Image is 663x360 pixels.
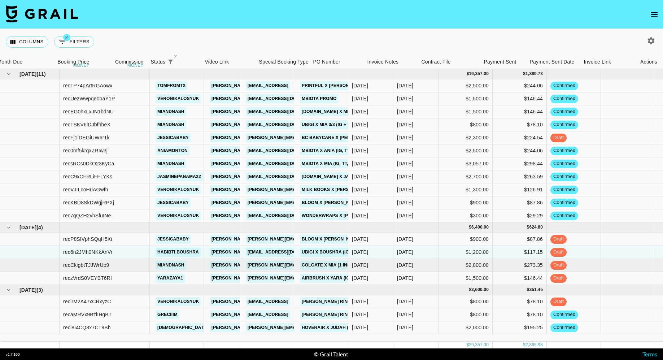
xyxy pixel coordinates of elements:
[210,185,327,194] a: [PERSON_NAME][EMAIL_ADDRESS][DOMAIN_NAME]
[300,248,388,257] a: Ubigi x Boushra (IG + TT, 3 Stories)
[246,107,327,116] a: [EMAIL_ADDRESS][DOMAIN_NAME]
[647,7,662,22] button: open drawer
[246,211,327,220] a: [EMAIL_ADDRESS][DOMAIN_NAME]
[352,134,368,141] div: 11/08/2025
[115,55,144,69] div: Commission
[246,274,401,283] a: [PERSON_NAME][EMAIL_ADDRESS][PERSON_NAME][DOMAIN_NAME]
[439,144,493,157] div: $2,500.00
[397,108,413,115] div: Sep '25
[352,108,368,115] div: 18/08/2025
[63,173,112,180] div: recC9xCFRLiFFLYKs
[36,70,46,78] span: ( 11 )
[210,310,327,319] a: [PERSON_NAME][EMAIL_ADDRESS][DOMAIN_NAME]
[523,71,525,77] div: $
[439,79,493,92] div: $2,500.00
[210,323,327,332] a: [PERSON_NAME][EMAIL_ADDRESS][DOMAIN_NAME]
[397,261,413,269] div: Aug '25
[397,274,413,282] div: Aug '25
[6,36,48,48] button: Select columns
[397,311,413,318] div: Jun '25
[156,261,186,270] a: miandnash
[550,236,567,243] span: draft
[63,160,114,167] div: recsRCs0DkO23KyCa
[63,82,112,89] div: recTP74pArtRGAowx
[550,298,567,305] span: draft
[523,342,525,348] div: $
[300,107,379,116] a: [DOMAIN_NAME] x Mia (1 IG Reel)
[493,118,547,131] div: $78.10
[300,323,358,332] a: HoverAir x Judah (4/4)
[550,262,567,269] span: draft
[210,94,327,103] a: [PERSON_NAME][EMAIL_ADDRESS][DOMAIN_NAME]
[472,55,526,69] div: Payment Sent
[550,147,578,154] span: confirmed
[469,71,489,77] div: 19,357.00
[439,196,493,209] div: $900.00
[439,308,493,321] div: $800.00
[397,173,413,180] div: Sep '25
[352,235,368,243] div: 18/08/2025
[210,235,327,244] a: [PERSON_NAME][EMAIL_ADDRESS][DOMAIN_NAME]
[550,121,578,128] span: confirmed
[352,324,368,331] div: 10/07/2025
[246,159,327,168] a: [EMAIL_ADDRESS][DOMAIN_NAME]
[19,286,36,294] span: [DATE]
[210,274,327,283] a: [PERSON_NAME][EMAIL_ADDRESS][DOMAIN_NAME]
[529,287,543,293] div: 351.45
[63,212,111,219] div: rec7qQZH2vhSfuINe
[310,55,364,69] div: PO Number
[300,185,414,194] a: Milk Books x [PERSON_NAME] (1 Reel + Story)
[397,95,413,102] div: Sep '25
[550,108,578,115] span: confirmed
[493,308,547,321] div: $78.10
[156,146,189,155] a: aniamorton
[439,321,493,334] div: $2,000.00
[352,199,368,206] div: 18/08/2025
[300,211,399,220] a: WonderWraps x [PERSON_NAME] (TT, IG)
[493,259,547,272] div: $273.35
[300,159,376,168] a: mBIOTA x Mia (IG, TT, 2 Stories)
[63,199,114,206] div: recKBD8SkDWgjRPXj
[246,94,327,103] a: [EMAIL_ADDRESS][DOMAIN_NAME]
[439,92,493,105] div: $1,500.00
[439,209,493,222] div: $300.00
[300,133,425,142] a: Bc Babycare x [PERSON_NAME] (IG, Story, IG Post)
[352,147,368,154] div: 18/08/2025
[352,160,368,167] div: 18/08/2025
[584,55,611,69] div: Invoice Link
[246,133,401,142] a: [PERSON_NAME][EMAIL_ADDRESS][PERSON_NAME][DOMAIN_NAME]
[205,55,229,69] div: Video Link
[19,224,36,231] span: [DATE]
[314,351,348,358] div: © Grail Talent
[439,105,493,118] div: $1,500.00
[151,55,166,69] div: Status
[300,297,407,306] a: [PERSON_NAME] Ring x [PERSON_NAME] (1IG)
[210,81,327,90] a: [PERSON_NAME][EMAIL_ADDRESS][DOMAIN_NAME]
[367,55,399,69] div: Invoice Notes
[172,53,179,60] span: 2
[156,235,191,244] a: jessicababy
[550,199,578,206] span: confirmed
[397,298,413,305] div: Jun '25
[300,310,406,319] a: [PERSON_NAME] Ring x [GEOGRAPHIC_DATA]
[493,246,547,259] div: $117.15
[156,107,186,116] a: miandnash
[63,34,70,41] span: 2
[439,233,493,246] div: $900.00
[210,261,327,270] a: [PERSON_NAME][EMAIL_ADDRESS][DOMAIN_NAME]
[550,173,578,180] span: confirmed
[550,212,578,219] span: confirmed
[352,186,368,193] div: 11/07/2025
[156,81,187,90] a: tomfromtx
[352,212,368,219] div: 18/08/2025
[54,36,94,48] button: Show filters
[525,71,543,77] div: 1,889.73
[640,55,657,69] div: Actions
[4,285,14,295] button: hide children
[397,121,413,128] div: Sep '25
[439,246,493,259] div: $1,200.00
[550,275,567,282] span: draft
[201,55,256,69] div: Video Link
[246,146,327,155] a: [EMAIL_ADDRESS][DOMAIN_NAME]
[493,92,547,105] div: $146.44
